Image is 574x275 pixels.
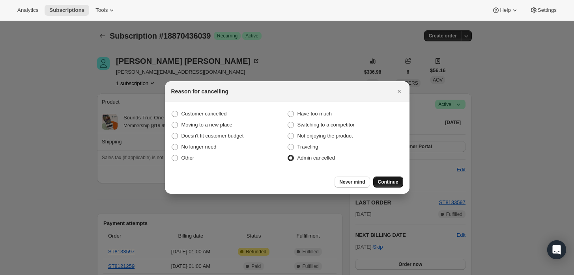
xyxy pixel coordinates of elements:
[45,5,89,16] button: Subscriptions
[297,155,335,161] span: Admin cancelled
[13,5,43,16] button: Analytics
[17,7,38,13] span: Analytics
[297,144,318,150] span: Traveling
[297,111,332,117] span: Have too much
[500,7,510,13] span: Help
[181,155,194,161] span: Other
[95,7,108,13] span: Tools
[171,87,228,95] h2: Reason for cancelling
[373,177,403,188] button: Continue
[297,133,353,139] span: Not enjoying the product
[339,179,365,185] span: Never mind
[487,5,523,16] button: Help
[181,111,227,117] span: Customer cancelled
[525,5,561,16] button: Settings
[181,144,217,150] span: No longer need
[394,86,405,97] button: Close
[335,177,370,188] button: Never mind
[378,179,398,185] span: Continue
[538,7,557,13] span: Settings
[547,240,566,259] div: Open Intercom Messenger
[181,122,232,128] span: Moving to a new place
[181,133,244,139] span: Doesn't fit customer budget
[297,122,355,128] span: Switching to a competitor
[49,7,84,13] span: Subscriptions
[91,5,120,16] button: Tools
